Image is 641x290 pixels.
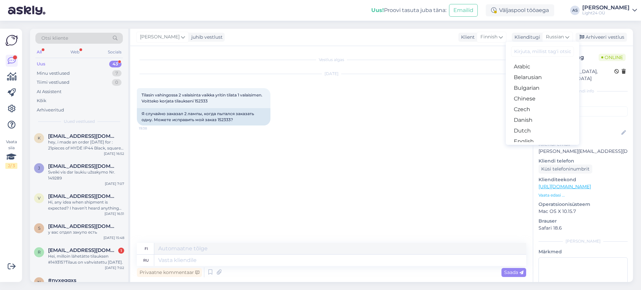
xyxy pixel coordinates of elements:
[539,165,592,174] div: Küsi telefoninumbrit
[38,226,40,231] span: s
[582,5,630,10] div: [PERSON_NAME]
[140,33,180,41] span: [PERSON_NAME]
[37,107,64,113] div: Arhiveeritud
[486,4,554,16] div: Väljaspool tööaega
[539,98,628,105] p: Kliendi tag'id
[37,280,41,285] span: n
[458,34,475,41] div: Klient
[189,34,223,41] div: juhib vestlust
[480,33,497,41] span: Finnish
[5,163,17,169] div: 2 / 3
[106,48,123,56] div: Socials
[504,269,523,275] span: Saada
[506,125,579,136] a: Dutch
[143,255,149,266] div: ru
[371,7,384,13] b: Uus!
[103,235,124,240] div: [DATE] 15:48
[539,129,620,136] input: Lisa nimi
[506,72,579,83] a: Belarusian
[539,201,628,208] p: Operatsioonisüsteem
[539,208,628,215] p: Mac OS X 10.15.7
[48,169,124,181] div: Sveiki vis dar laukiu užsakymo Nr. 149289
[539,158,628,165] p: Kliendi telefon
[35,48,43,56] div: All
[48,199,124,211] div: Hi, any idea when shipment is expected? I haven’t heard anything yet. Commande n°149638] ([DATE])...
[539,119,628,126] p: Kliendi nimi
[48,247,118,253] span: ritvaleinonen@hotmail.com
[48,163,118,169] span: justmisius@gmail.com
[539,248,628,255] p: Märkmed
[105,265,124,270] div: [DATE] 7:02
[582,5,637,16] a: [PERSON_NAME]Light24 OÜ
[506,115,579,125] a: Danish
[109,61,122,67] div: 43
[539,141,628,148] p: Kliendi email
[112,70,122,77] div: 7
[506,104,579,115] a: Czech
[37,88,61,95] div: AI Assistent
[139,126,164,131] span: 19:38
[118,248,124,254] div: 1
[69,48,81,56] div: Web
[41,35,68,42] span: Otsi kliente
[539,192,628,198] p: Vaata edasi ...
[512,34,540,41] div: Klienditugi
[137,108,270,125] div: Я случайно заказал 2 лампы, когда пытался заказать одну. Можете исправить мой заказ 152333?
[506,93,579,104] a: Chinese
[582,10,630,16] div: Light24 OÜ
[48,139,124,151] div: hey, i made an order [DATE] for : 21pieces of HYDE IP44 Black, square lamps We opened the package...
[64,118,95,124] span: Uued vestlused
[539,106,628,116] input: Lisa tag
[38,166,40,171] span: j
[104,151,124,156] div: [DATE] 16:52
[539,225,628,232] p: Safari 18.6
[112,79,122,86] div: 0
[570,6,580,15] div: AS
[38,135,41,140] span: k
[37,79,69,86] div: Tiimi vestlused
[449,4,478,17] button: Emailid
[137,71,526,77] div: [DATE]
[539,238,628,244] div: [PERSON_NAME]
[137,268,202,277] div: Privaatne kommentaar
[506,83,579,93] a: Bulgarian
[506,136,579,147] a: English
[48,229,124,235] div: у вас отдел закупо есть
[48,193,118,199] span: vanheiningenruud@gmail.com
[104,211,124,216] div: [DATE] 16:31
[37,70,70,77] div: Minu vestlused
[576,33,627,42] div: Arhiveeri vestlus
[105,181,124,186] div: [DATE] 7:07
[145,243,148,254] div: fi
[5,139,17,169] div: Vaata siia
[539,176,628,183] p: Klienditeekond
[506,61,579,72] a: Arabic
[48,223,118,229] span: shahzoda@ovivoelektrik.com.tr
[38,196,40,201] span: v
[371,6,446,14] div: Proovi tasuta juba täna:
[539,148,628,155] p: [PERSON_NAME][EMAIL_ADDRESS][DOMAIN_NAME]
[539,88,628,94] div: Kliendi info
[48,253,124,265] div: Hei, milloin lähetätte tilauksen #149315?Tilaus on vahvistettu [DATE].
[599,54,626,61] span: Online
[38,250,41,255] span: r
[48,133,118,139] span: kuninkaantie752@gmail.com
[142,92,263,103] span: Tilasin vahingossa 2 valaisinta vaikka yritin tilata 1 valaisimen. Voitteko korjata tilaukseni 15...
[539,218,628,225] p: Brauser
[137,57,526,63] div: Vestlus algas
[48,277,76,283] span: #nyxeggxs
[539,184,591,190] a: [URL][DOMAIN_NAME]
[511,46,574,57] input: Kirjuta, millist tag'i otsid
[546,33,564,41] span: Russian
[37,97,46,104] div: Kõik
[5,34,18,47] img: Askly Logo
[37,61,45,67] div: Uus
